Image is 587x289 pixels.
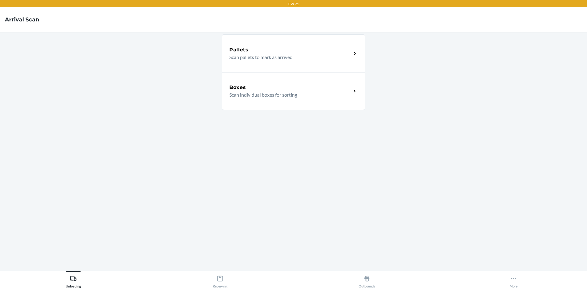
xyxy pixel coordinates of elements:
h5: Pallets [229,46,249,54]
h4: Arrival Scan [5,16,39,24]
button: Receiving [147,271,293,288]
p: Scan pallets to mark as arrived [229,54,346,61]
button: Outbounds [293,271,440,288]
a: BoxesScan individual boxes for sorting [222,72,365,110]
h5: Boxes [229,84,246,91]
div: More [510,273,518,288]
p: Scan individual boxes for sorting [229,91,346,98]
p: EWR1 [288,1,299,7]
a: PalletsScan pallets to mark as arrived [222,34,365,72]
div: Outbounds [359,273,375,288]
button: More [440,271,587,288]
div: Unloading [66,273,81,288]
div: Receiving [213,273,227,288]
